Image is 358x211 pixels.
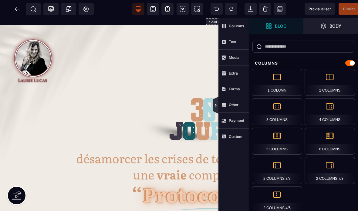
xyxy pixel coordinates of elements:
[305,69,355,96] div: 2 Columns
[30,6,36,12] span: SEO
[83,6,89,12] span: Setting Body
[252,98,302,125] div: 3 Columns
[305,128,355,155] div: 6 Columns
[229,134,242,139] strong: Custom
[343,7,355,11] span: Publier
[229,118,244,123] strong: Payment
[48,6,54,12] span: Tracking
[252,69,302,96] div: 1 Column
[191,3,203,15] span: Screenshot
[249,58,358,69] div: Columns
[252,157,302,184] div: 2 Columns 3/7
[305,98,355,125] div: 4 Columns
[305,3,335,15] span: Preview
[305,157,355,184] div: 2 Columns 7/3
[275,24,286,28] strong: Bloc
[249,18,303,34] span: Open Blocks
[303,18,358,34] span: Open Layer Manager
[5,12,62,69] img: cab5a42c295d5bafcf13f0ad9a434451_laurie_lucas.png
[229,55,239,60] strong: Media
[229,24,244,28] strong: Columns
[229,87,240,91] strong: Forms
[252,128,302,155] div: 5 Columns
[66,6,72,12] span: Popup
[177,3,189,15] span: View components
[229,71,238,75] strong: Extra
[329,24,341,28] strong: Body
[229,39,236,44] strong: Text
[229,102,238,107] strong: Other
[309,7,331,11] span: Previsualiser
